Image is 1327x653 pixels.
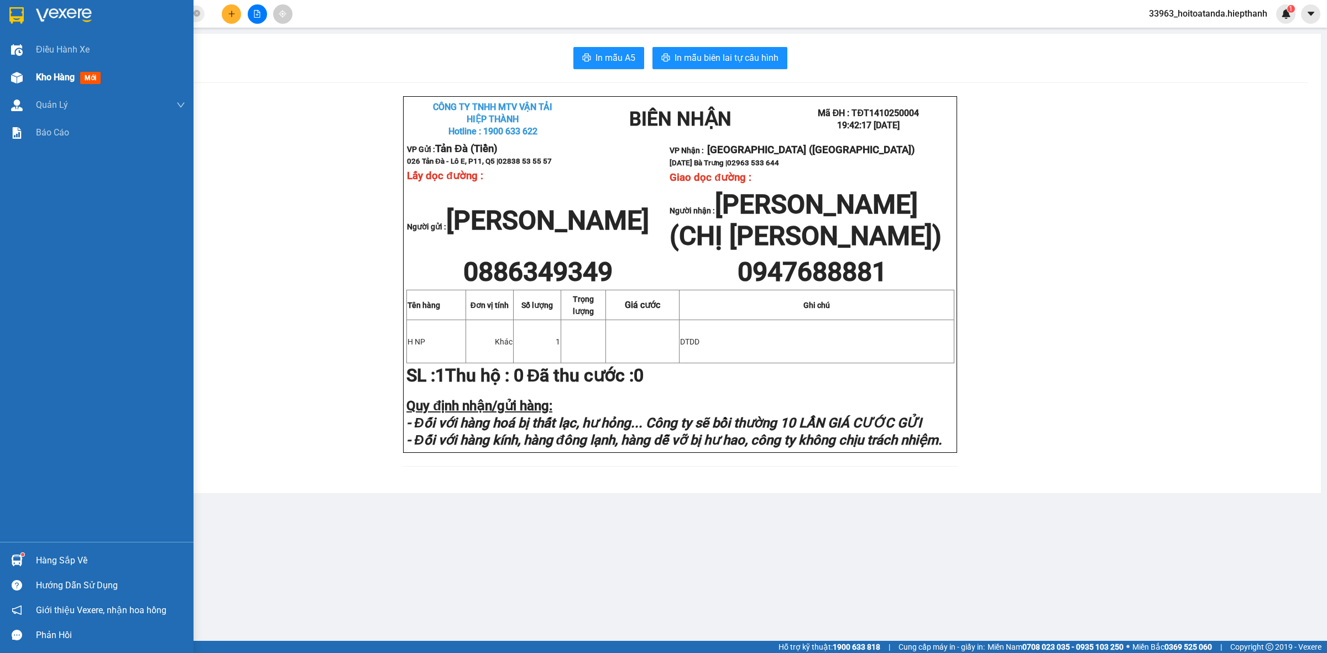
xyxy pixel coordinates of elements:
[675,51,779,65] span: In mẫu biên lai tự cấu hình
[634,365,644,386] span: 0
[9,7,24,24] img: logo-vxr
[80,72,101,84] span: mới
[1126,645,1130,649] span: ⚪️
[36,72,75,82] span: Kho hàng
[1266,643,1273,651] span: copyright
[727,159,779,167] span: 02963 533 644
[779,641,880,653] span: Hỗ trợ kỹ thuật:
[1022,642,1124,651] strong: 0708 023 035 - 0935 103 250
[661,53,670,64] span: printer
[9,6,129,16] strong: CÔNG TY TNHH MTV VẬN TẢI
[1164,642,1212,651] strong: 0369 525 060
[833,642,880,651] strong: 1900 633 818
[12,580,22,591] span: question-circle
[36,627,185,644] div: Phản hồi
[1140,7,1276,20] span: 33963_hoitoatanda.hiepthanh
[273,4,292,24] button: aim
[406,432,942,448] strong: - Đối với hàng kính, hàng đông lạnh, hàng dễ vỡ bị hư hao, công ty không chịu trách nhiệm.
[407,222,649,231] strong: Người gửi :
[407,145,497,154] strong: VP Gửi :
[11,44,23,56] img: warehouse-icon
[406,398,552,414] strong: Quy định nhận/gửi hàng:
[670,189,942,252] span: [PERSON_NAME] (CHỊ [PERSON_NAME])
[556,337,560,346] span: 1
[248,4,267,24] button: file-add
[514,365,524,386] span: 0
[4,76,80,88] span: Lấy dọc đường :
[521,301,553,310] span: Số lượng
[803,301,830,310] strong: Ghi chú
[228,10,236,18] span: plus
[35,53,97,65] span: Tản Đà (Tiền)
[625,300,660,310] span: Giá cước
[36,577,185,594] div: Hướng dẫn sử dụng
[194,10,200,17] span: close-circle
[670,146,915,155] strong: VP Nhận :
[12,605,22,615] span: notification
[36,552,185,569] div: Hàng sắp về
[514,365,648,386] span: Đã thu cước :
[11,100,23,111] img: warehouse-icon
[407,170,483,182] span: Lấy dọc đường :
[837,120,900,130] span: 19:42:17 [DATE]
[898,641,985,653] span: Cung cấp máy in - giấy in:
[471,301,509,310] strong: Đơn vị tính
[670,171,751,184] span: Giao dọc đường :
[253,10,261,18] span: file-add
[448,126,537,137] span: Hotline : 1900 633 622
[446,205,649,236] span: [PERSON_NAME]
[670,206,942,247] strong: Người nhận :
[36,98,68,112] span: Quản Lý
[406,415,921,431] strong: - Đối với hàng hoá bị thất lạc, hư hỏng... Công ty sẽ bồi thường 10 LẦN GIÁ CƯỚC GỬI
[407,337,425,346] span: H NP
[467,114,519,124] strong: HIỆP THÀNH
[36,126,69,139] span: Báo cáo
[435,143,497,155] span: Tản Đà (Tiền)
[36,603,166,617] span: Giới thiệu Vexere, nhận hoa hồng
[279,10,286,18] span: aim
[435,365,445,386] span: 1
[582,53,591,64] span: printer
[680,337,699,346] span: DTDD
[1132,641,1212,653] span: Miền Bắc
[1289,5,1293,13] span: 1
[595,51,635,65] span: In mẫu A5
[25,30,114,40] span: Hotline : 1900 633 622
[445,365,509,386] strong: Thu hộ :
[573,295,594,316] span: Trọng lượng
[463,256,613,288] span: 0886349349
[433,102,552,112] strong: CÔNG TY TNHH MTV VẬN TẢI
[1220,641,1222,653] span: |
[36,43,90,56] span: Điều hành xe
[707,144,915,156] span: [GEOGRAPHIC_DATA] ([GEOGRAPHIC_DATA])
[194,9,200,19] span: close-circle
[738,256,887,288] span: 0947688881
[629,108,732,130] strong: BIÊN NHẬN
[1281,9,1291,19] img: icon-new-feature
[573,47,644,69] button: printerIn mẫu A5
[406,365,445,386] strong: SL :
[495,337,513,346] span: Khác
[889,641,890,653] span: |
[818,108,919,118] span: Mã ĐH : TĐT1410250004
[21,553,24,556] sup: 1
[4,54,97,64] strong: VP Gửi :
[1306,9,1316,19] span: caret-down
[11,72,23,83] img: warehouse-icon
[11,127,23,139] img: solution-icon
[1301,4,1320,24] button: caret-down
[407,157,552,165] span: 026 Tản Đà - Lô E, P11, Q5 |
[11,555,23,566] img: warehouse-icon
[12,630,22,640] span: message
[222,4,241,24] button: plus
[4,66,149,75] span: 026 Tản Đà - Lô E, P11, Q5 |
[43,18,95,28] strong: HIỆP THÀNH
[670,159,779,167] span: [DATE] Bà Trưng |
[161,12,263,34] strong: BIÊN NHẬN
[988,641,1124,653] span: Miền Nam
[652,47,787,69] button: printerIn mẫu biên lai tự cấu hình
[498,157,552,165] span: 02838 53 55 57
[95,66,149,75] span: 02838 53 55 57
[407,301,440,310] strong: Tên hàng
[176,101,185,109] span: down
